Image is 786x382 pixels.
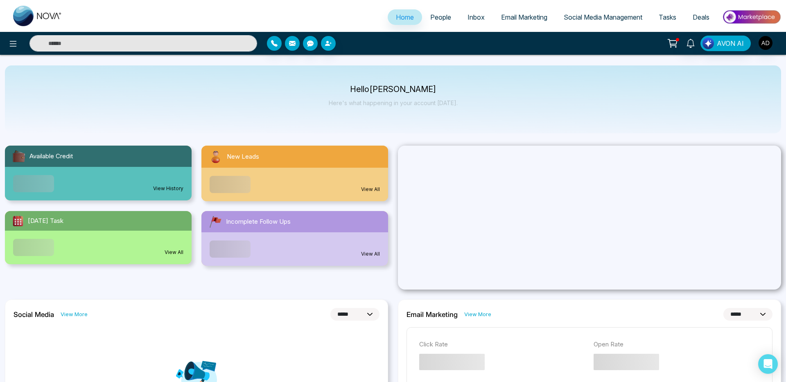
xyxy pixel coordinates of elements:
[13,6,62,26] img: Nova CRM Logo
[361,186,380,193] a: View All
[11,214,25,227] img: todayTask.svg
[11,149,26,164] img: availableCredit.svg
[468,13,485,21] span: Inbox
[564,13,642,21] span: Social Media Management
[226,217,291,227] span: Incomplete Follow Ups
[493,9,556,25] a: Email Marketing
[659,13,676,21] span: Tasks
[684,9,718,25] a: Deals
[227,152,259,162] span: New Leads
[196,211,393,266] a: Incomplete Follow UpsView All
[650,9,684,25] a: Tasks
[208,214,223,229] img: followUps.svg
[153,185,183,192] a: View History
[459,9,493,25] a: Inbox
[208,149,224,164] img: newLeads.svg
[329,99,458,106] p: Here's what happening in your account [DATE].
[759,36,772,50] img: User Avatar
[396,13,414,21] span: Home
[196,146,393,201] a: New LeadsView All
[329,86,458,93] p: Hello [PERSON_NAME]
[407,310,458,319] h2: Email Marketing
[556,9,650,25] a: Social Media Management
[28,216,63,226] span: [DATE] Task
[419,340,585,349] p: Click Rate
[702,38,714,49] img: Lead Flow
[422,9,459,25] a: People
[14,310,54,319] h2: Social Media
[388,9,422,25] a: Home
[758,354,778,374] div: Open Intercom Messenger
[501,13,547,21] span: Email Marketing
[29,152,73,161] span: Available Credit
[430,13,451,21] span: People
[361,250,380,258] a: View All
[717,38,744,48] span: AVON AI
[464,310,491,318] a: View More
[594,340,760,349] p: Open Rate
[61,310,88,318] a: View More
[165,249,183,256] a: View All
[722,8,781,26] img: Market-place.gif
[693,13,709,21] span: Deals
[700,36,751,51] button: AVON AI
